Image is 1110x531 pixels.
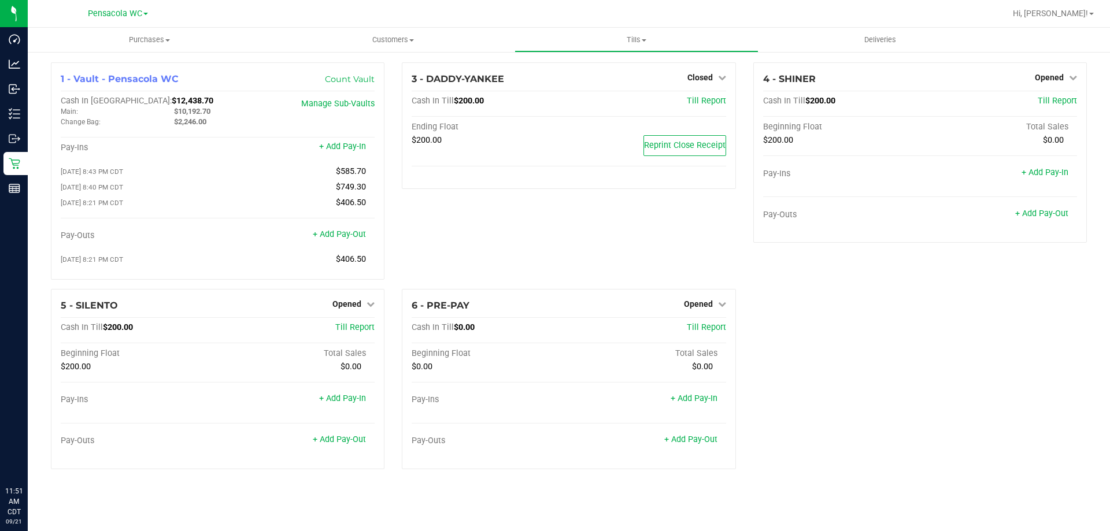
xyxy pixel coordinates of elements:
[61,143,218,153] div: Pay-Ins
[61,348,218,359] div: Beginning Float
[849,35,912,45] span: Deliveries
[569,348,726,359] div: Total Sales
[671,393,717,403] a: + Add Pay-In
[412,96,454,106] span: Cash In Till
[5,517,23,526] p: 09/21
[313,435,366,444] a: + Add Pay-Out
[412,122,569,132] div: Ending Float
[412,348,569,359] div: Beginning Float
[9,108,20,120] inline-svg: Inventory
[1013,9,1088,18] span: Hi, [PERSON_NAME]!
[301,99,375,109] a: Manage Sub-Vaults
[336,198,366,207] span: $406.50
[28,28,271,52] a: Purchases
[313,229,366,239] a: + Add Pay-Out
[61,395,218,405] div: Pay-Ins
[5,486,23,517] p: 11:51 AM CDT
[172,96,213,106] span: $12,438.70
[9,58,20,70] inline-svg: Analytics
[412,135,442,145] span: $200.00
[61,231,218,241] div: Pay-Outs
[687,322,726,332] a: Till Report
[1038,96,1077,106] a: Till Report
[28,35,271,45] span: Purchases
[218,348,375,359] div: Total Sales
[515,35,757,45] span: Tills
[692,362,713,372] span: $0.00
[61,300,118,311] span: 5 - SILENTO
[763,122,920,132] div: Beginning Float
[61,255,123,263] span: [DATE] 8:21 PM CDT
[412,322,454,332] span: Cash In Till
[61,168,123,176] span: [DATE] 8:43 PM CDT
[61,362,91,372] span: $200.00
[643,135,726,156] button: Reprint Close Receipt
[412,395,569,405] div: Pay-Ins
[341,362,361,372] span: $0.00
[9,158,20,169] inline-svg: Retail
[515,28,758,52] a: Tills
[61,199,123,207] span: [DATE] 8:21 PM CDT
[319,393,366,403] a: + Add Pay-In
[9,83,20,95] inline-svg: Inbound
[9,34,20,45] inline-svg: Dashboard
[61,436,218,446] div: Pay-Outs
[412,300,469,311] span: 6 - PRE-PAY
[12,439,46,473] iframe: Resource center
[271,28,515,52] a: Customers
[1022,168,1068,177] a: + Add Pay-In
[763,169,920,179] div: Pay-Ins
[61,73,179,84] span: 1 - Vault - Pensacola WC
[687,96,726,106] a: Till Report
[61,107,78,116] span: Main:
[9,133,20,144] inline-svg: Outbound
[88,9,142,18] span: Pensacola WC
[61,118,101,126] span: Change Bag:
[763,135,793,145] span: $200.00
[335,322,375,332] a: Till Report
[325,74,375,84] a: Count Vault
[805,96,835,106] span: $200.00
[454,322,475,332] span: $0.00
[61,183,123,191] span: [DATE] 8:40 PM CDT
[664,435,717,444] a: + Add Pay-Out
[412,73,504,84] span: 3 - DADDY-YANKEE
[174,117,206,126] span: $2,246.00
[336,254,366,264] span: $406.50
[9,183,20,194] inline-svg: Reports
[763,210,920,220] div: Pay-Outs
[1015,209,1068,218] a: + Add Pay-Out
[1035,73,1064,82] span: Opened
[454,96,484,106] span: $200.00
[684,299,713,309] span: Opened
[272,35,514,45] span: Customers
[319,142,366,151] a: + Add Pay-In
[174,107,210,116] span: $10,192.70
[644,140,726,150] span: Reprint Close Receipt
[687,73,713,82] span: Closed
[758,28,1002,52] a: Deliveries
[336,182,366,192] span: $749.30
[61,322,103,332] span: Cash In Till
[412,362,432,372] span: $0.00
[61,96,172,106] span: Cash In [GEOGRAPHIC_DATA]:
[763,73,816,84] span: 4 - SHINER
[412,436,569,446] div: Pay-Outs
[920,122,1077,132] div: Total Sales
[763,96,805,106] span: Cash In Till
[103,322,133,332] span: $200.00
[1043,135,1064,145] span: $0.00
[336,166,366,176] span: $585.70
[332,299,361,309] span: Opened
